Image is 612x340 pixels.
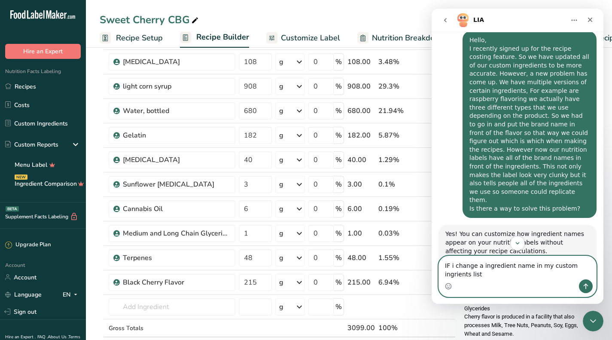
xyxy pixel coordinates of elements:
[378,228,415,239] div: 0.03%
[347,106,375,116] div: 680.00
[196,31,249,43] span: Recipe Builder
[100,12,200,28] div: Sweet Cherry CBG
[13,274,20,281] button: Emoji picker
[432,9,603,304] iframe: To enrich screen reader interactions, please activate Accessibility in Grammarly extension settings
[15,175,27,180] div: NEW
[281,32,340,44] span: Customize Label
[266,28,340,48] a: Customize Label
[347,57,375,67] div: 108.00
[123,130,230,141] div: Gelatin
[109,324,235,333] div: Gross Totals
[123,106,230,116] div: Water, bottled
[37,334,48,340] a: FAQ .
[347,323,375,333] div: 3099.00
[378,57,415,67] div: 3.48%
[279,277,283,288] div: g
[279,179,283,190] div: g
[123,228,230,239] div: Medium and Long Chain Glycerides
[378,130,415,141] div: 5.87%
[347,179,375,190] div: 3.00
[123,277,230,288] div: Black Cherry Flavor
[378,155,415,165] div: 1.29%
[378,81,415,92] div: 29.3%
[279,106,283,116] div: g
[378,179,415,190] div: 0.1%
[123,179,230,190] div: Sunflower [MEDICAL_DATA]
[378,253,415,263] div: 1.55%
[378,204,415,214] div: 0.19%
[347,155,375,165] div: 40.00
[378,323,415,333] div: 100%
[279,228,283,239] div: g
[100,28,163,48] a: Recipe Setup
[347,130,375,141] div: 182.00
[279,253,283,263] div: g
[279,155,283,165] div: g
[79,227,93,242] button: Scroll to bottom
[5,140,58,149] div: Custom Reports
[378,106,415,116] div: 21.94%
[347,81,375,92] div: 908.00
[7,248,164,271] textarea: Message…
[279,130,283,141] div: g
[116,32,163,44] span: Recipe Setup
[5,334,36,340] a: Hire an Expert .
[147,271,161,285] button: Send a message…
[123,155,230,165] div: [MEDICAL_DATA]
[123,81,230,92] div: light corn syrup
[583,311,603,331] iframe: To enrich screen reader interactions, please activate Accessibility in Grammarly extension settings
[279,302,283,312] div: g
[347,228,375,239] div: 1.00
[5,44,81,59] button: Hire an Expert
[14,221,158,247] div: Yes! You can customize how ingredient names appear on your nutrition labels without affecting you...
[109,298,235,315] input: Add Ingredient
[48,334,68,340] a: About Us .
[464,313,578,337] span: Cherry flavor is produced in a facility that also processes Milk, Tree Nuts, Peanuts, Soy, Eggs, ...
[372,32,445,44] span: Nutrition Breakdown
[279,81,283,92] div: g
[378,277,415,288] div: 6.94%
[123,57,230,67] div: [MEDICAL_DATA]
[279,57,283,67] div: g
[357,28,453,48] a: Nutrition Breakdown
[63,289,81,300] div: EN
[464,271,594,312] span: Granulated Sugar, light corn syrup, Water, Black Cherry Flavor, Gelatin, [MEDICAL_DATA], Terpenes...
[123,253,230,263] div: Terpenes
[279,204,283,214] div: g
[347,204,375,214] div: 6.00
[180,28,249,48] a: Recipe Builder
[123,204,230,214] div: Cannabis Oil
[347,253,375,263] div: 48.00
[5,241,51,249] div: Upgrade Plan
[5,287,42,302] a: Language
[347,277,375,288] div: 215.00
[6,206,19,211] div: BETA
